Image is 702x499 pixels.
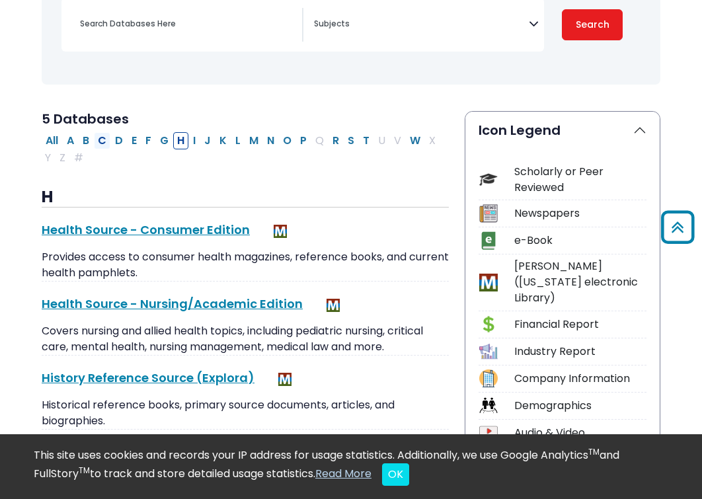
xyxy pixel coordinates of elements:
div: This site uses cookies and records your IP address for usage statistics. Additionally, we use Goo... [34,447,668,486]
button: Filter Results T [359,132,373,149]
a: Back to Top [656,216,699,238]
button: Filter Results E [128,132,141,149]
sup: TM [588,446,600,457]
a: History Reference Source (Explora) [42,369,254,386]
h3: H [42,188,449,208]
p: Provides access to consumer health magazines, reference books, and current health pamphlets. [42,249,449,281]
p: Covers nursing and allied health topics, including pediatric nursing, critical care, mental healt... [42,323,449,355]
button: Filter Results G [156,132,173,149]
button: Submit for Search Results [562,9,623,40]
button: Filter Results R [329,132,343,149]
button: Icon Legend [465,112,660,149]
button: Filter Results H [173,132,188,149]
div: Alpha-list to filter by first letter of database name [42,133,441,165]
img: Icon Scholarly or Peer Reviewed [479,171,497,188]
button: Filter Results N [263,132,278,149]
button: Filter Results F [141,132,155,149]
img: Icon Newspapers [479,204,497,222]
button: Filter Results W [406,132,424,149]
a: Read More [315,466,371,481]
div: e-Book [514,233,646,249]
button: Filter Results A [63,132,78,149]
div: [PERSON_NAME] ([US_STATE] electronic Library) [514,258,646,306]
div: Audio & Video [514,425,646,441]
button: Filter Results K [215,132,231,149]
div: Demographics [514,398,646,414]
p: Historical reference books, primary source documents, articles, and biographies. [42,397,449,429]
button: Filter Results C [94,132,110,149]
textarea: Search [314,20,529,30]
sup: TM [79,465,90,476]
button: Close [382,463,409,486]
input: Search database by title or keyword [72,15,302,34]
div: Industry Report [514,344,646,360]
button: Filter Results L [231,132,245,149]
button: All [42,132,62,149]
div: Financial Report [514,317,646,332]
button: Filter Results O [279,132,295,149]
img: Icon Demographics [479,397,497,414]
img: Icon Industry Report [479,342,497,360]
a: Health Source - Nursing/Academic Edition [42,295,303,312]
button: Filter Results S [344,132,358,149]
div: Company Information [514,371,646,387]
img: Icon Audio & Video [479,424,497,441]
button: Filter Results P [296,132,311,149]
img: Icon Financial Report [479,315,497,333]
button: Filter Results B [79,132,93,149]
img: Icon e-Book [479,231,497,249]
div: Scholarly or Peer Reviewed [514,164,646,196]
img: MeL (Michigan electronic Library) [274,225,287,238]
img: MeL (Michigan electronic Library) [327,299,340,312]
a: Health Source - Consumer Edition [42,221,250,238]
button: Filter Results D [111,132,127,149]
img: Icon Company Information [479,369,497,387]
img: MeL (Michigan electronic Library) [278,373,292,386]
img: Icon MeL (Michigan electronic Library) [479,274,497,291]
button: Filter Results I [189,132,200,149]
button: Filter Results J [200,132,215,149]
button: Filter Results M [245,132,262,149]
div: Newspapers [514,206,646,221]
span: 5 Databases [42,110,129,128]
